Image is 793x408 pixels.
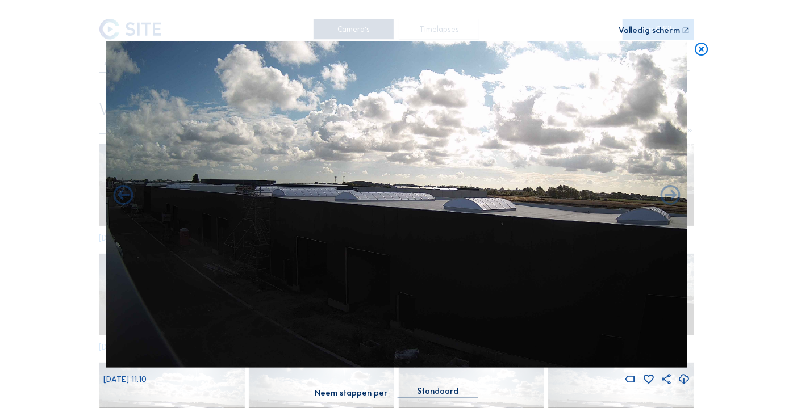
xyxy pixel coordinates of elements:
[106,41,687,368] img: Image
[658,184,682,208] i: Back
[103,375,147,384] span: [DATE] 11:10
[418,386,458,397] div: Standaard
[619,27,680,35] div: Volledig scherm
[111,184,135,208] i: Forward
[315,389,390,397] div: Neem stappen per:
[398,386,478,398] div: Standaard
